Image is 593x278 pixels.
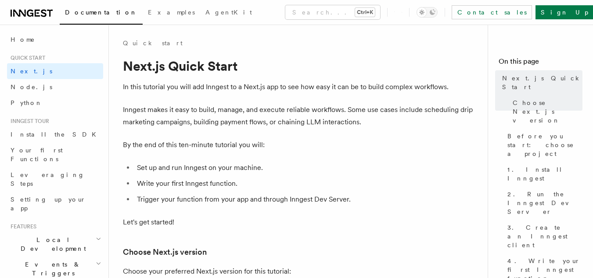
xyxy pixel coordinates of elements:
[7,95,103,111] a: Python
[205,9,252,16] span: AgentKit
[7,32,103,47] a: Home
[499,56,582,70] h4: On this page
[148,9,195,16] span: Examples
[504,162,582,186] a: 1. Install Inngest
[11,196,86,212] span: Setting up your app
[123,139,474,151] p: By the end of this ten-minute tutorial you will:
[134,193,474,206] li: Trigger your function from your app and through Inngest Dev Server.
[60,3,143,25] a: Documentation
[123,81,474,93] p: In this tutorial you will add Inngest to a Next.js app to see how easy it can be to build complex...
[123,265,474,278] p: Choose your preferred Next.js version for this tutorial:
[123,39,183,47] a: Quick start
[143,3,200,24] a: Examples
[123,104,474,128] p: Inngest makes it easy to build, manage, and execute reliable workflows. Some use cases include sc...
[7,118,49,125] span: Inngest tour
[7,235,96,253] span: Local Development
[507,190,582,216] span: 2. Run the Inngest Dev Server
[11,68,52,75] span: Next.js
[507,165,582,183] span: 1. Install Inngest
[65,9,137,16] span: Documentation
[123,58,474,74] h1: Next.js Quick Start
[7,126,103,142] a: Install the SDK
[134,162,474,174] li: Set up and run Inngest on your machine.
[509,95,582,128] a: Choose Next.js version
[7,191,103,216] a: Setting up your app
[7,167,103,191] a: Leveraging Steps
[123,246,207,258] a: Choose Next.js version
[504,220,582,253] a: 3. Create an Inngest client
[504,128,582,162] a: Before you start: choose a project
[499,70,582,95] a: Next.js Quick Start
[7,79,103,95] a: Node.js
[507,132,582,158] span: Before you start: choose a project
[11,99,43,106] span: Python
[7,223,36,230] span: Features
[11,83,52,90] span: Node.js
[513,98,582,125] span: Choose Next.js version
[11,147,63,162] span: Your first Functions
[285,5,380,19] button: Search...Ctrl+K
[507,223,582,249] span: 3. Create an Inngest client
[502,74,582,91] span: Next.js Quick Start
[134,177,474,190] li: Write your first Inngest function.
[7,260,96,278] span: Events & Triggers
[504,186,582,220] a: 2. Run the Inngest Dev Server
[7,54,45,61] span: Quick start
[417,7,438,18] button: Toggle dark mode
[11,35,35,44] span: Home
[123,216,474,228] p: Let's get started!
[7,142,103,167] a: Your first Functions
[355,8,375,17] kbd: Ctrl+K
[452,5,532,19] a: Contact sales
[200,3,257,24] a: AgentKit
[7,63,103,79] a: Next.js
[11,171,85,187] span: Leveraging Steps
[11,131,101,138] span: Install the SDK
[7,232,103,256] button: Local Development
